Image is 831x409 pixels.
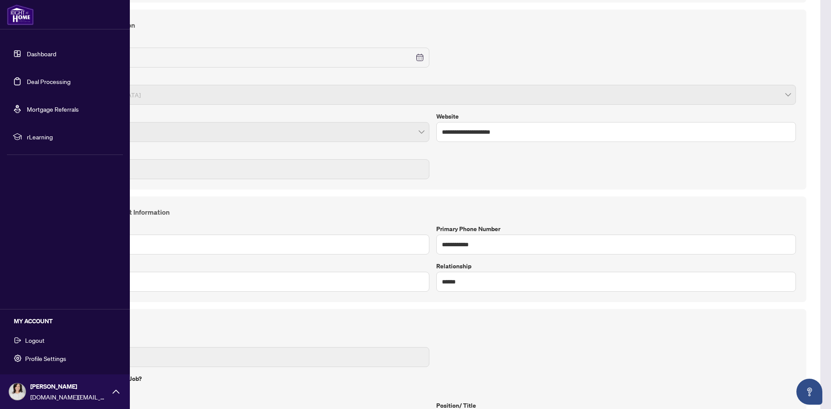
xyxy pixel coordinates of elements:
label: E-mail Address [70,261,429,271]
h4: Joining Profile [70,319,796,330]
button: Profile Settings [7,351,123,366]
a: Mortgage Referrals [27,105,79,113]
span: [DOMAIN_NAME][EMAIL_ADDRESS][DOMAIN_NAME] [30,392,108,402]
label: Gender [70,74,796,84]
a: Deal Processing [27,77,71,85]
h4: Emergency Contact Information [70,207,796,217]
a: Dashboard [27,50,56,58]
h5: MY ACCOUNT [14,316,123,326]
label: HST# [70,337,429,346]
label: Languages spoken [70,112,429,121]
img: logo [7,4,34,25]
img: Profile Icon [9,383,26,400]
label: Do you have another job? [70,374,796,383]
span: Profile Settings [25,351,66,365]
label: Sin # [70,149,429,158]
button: Logout [7,333,123,348]
h4: Personal Information [70,20,796,30]
label: Full Name [70,224,429,234]
span: [PERSON_NAME] [30,382,108,391]
button: Open asap [796,379,822,405]
span: Female [75,87,791,103]
label: Primary Phone Number [436,224,796,234]
label: Website [436,112,796,121]
label: Date of Birth [70,37,429,47]
span: Logout [25,333,45,347]
span: rLearning [27,132,117,142]
label: Relationship [436,261,796,271]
